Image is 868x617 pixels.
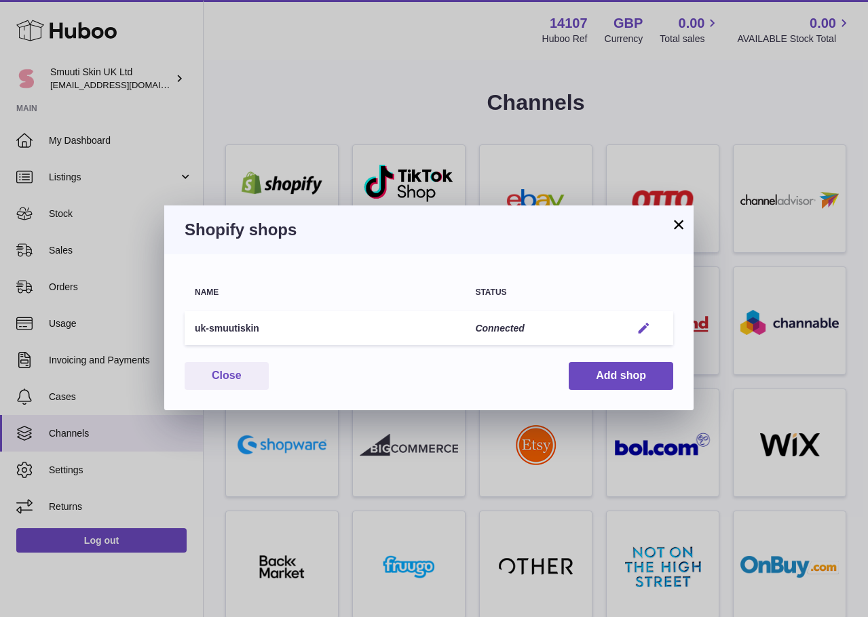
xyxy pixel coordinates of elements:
[185,311,465,346] td: uk-smuutiskin
[195,288,455,297] div: Name
[185,219,673,241] h3: Shopify shops
[465,311,621,346] td: Connected
[671,216,687,233] button: ×
[569,362,673,390] button: Add shop
[475,288,611,297] div: Status
[185,362,269,390] button: Close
